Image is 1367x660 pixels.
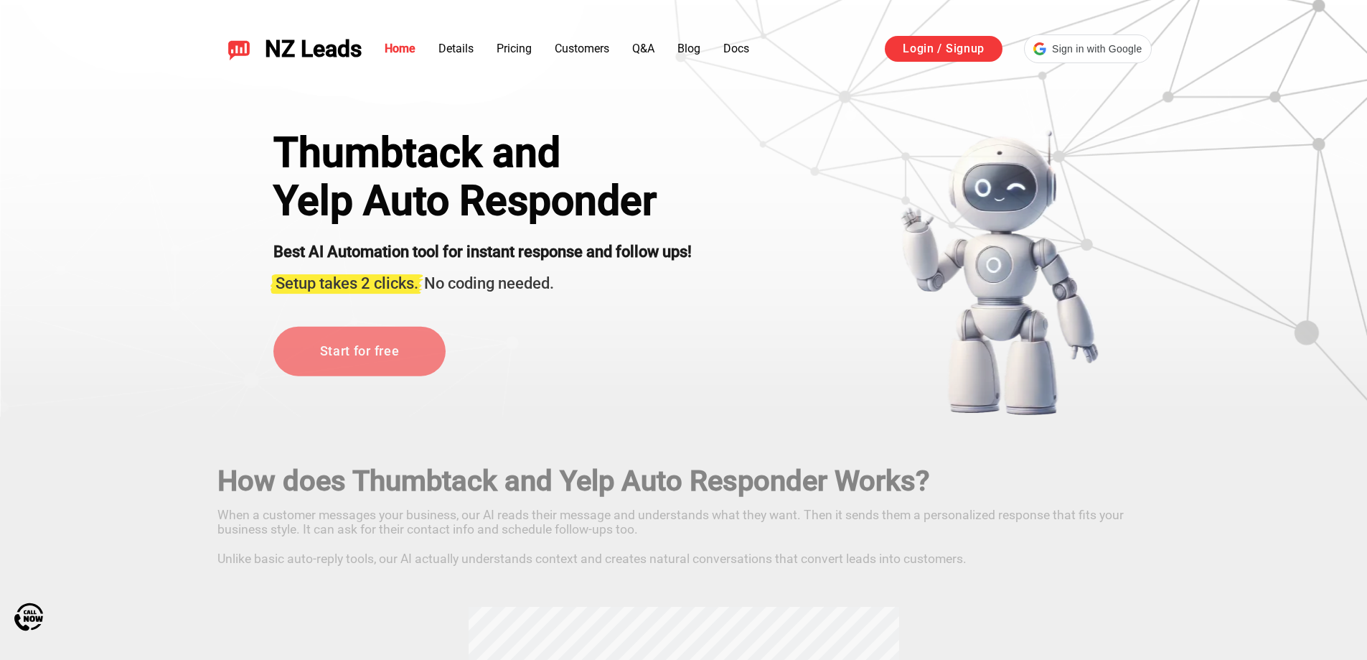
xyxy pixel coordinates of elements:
h3: No coding needed. [273,266,692,294]
a: Pricing [497,42,532,55]
a: Docs [723,42,749,55]
p: When a customer messages your business, our AI reads their message and understands what they want... [217,502,1150,566]
h1: Yelp Auto Responder [273,177,692,224]
a: Home [385,42,415,55]
img: Call Now [14,603,43,631]
strong: Best AI Automation tool for instant response and follow ups! [273,243,692,261]
span: NZ Leads [265,36,362,62]
a: Start for free [273,327,446,376]
img: NZ Leads logo [227,37,250,60]
span: Sign in with Google [1052,42,1142,57]
h2: How does Thumbtack and Yelp Auto Responder Works? [217,465,1150,498]
a: Q&A [632,42,654,55]
img: yelp bot [900,129,1100,417]
a: Customers [555,42,609,55]
div: Thumbtack and [273,129,692,177]
div: Sign in with Google [1024,34,1151,63]
a: Details [438,42,474,55]
a: Blog [677,42,700,55]
a: Login / Signup [885,36,1002,62]
span: Setup takes 2 clicks. [276,274,418,292]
